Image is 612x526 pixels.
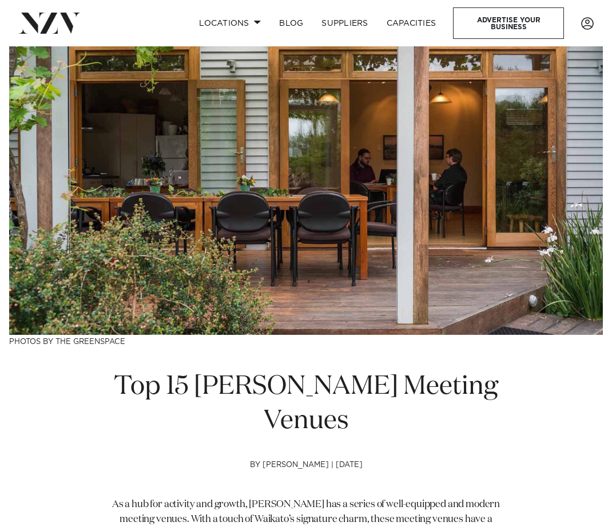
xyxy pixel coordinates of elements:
a: SUPPLIERS [312,11,377,35]
a: Locations [190,11,270,35]
a: BLOG [270,11,312,35]
h3: Photos by The Greenspace [9,335,603,347]
img: nzv-logo.png [18,13,81,33]
h1: Top 15 [PERSON_NAME] Meeting Venues [110,370,502,438]
img: Top 15 Hamilton Meeting Venues [9,46,603,335]
a: Capacities [377,11,446,35]
h4: by [PERSON_NAME] | [DATE] [110,461,502,497]
a: Advertise your business [453,7,564,39]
